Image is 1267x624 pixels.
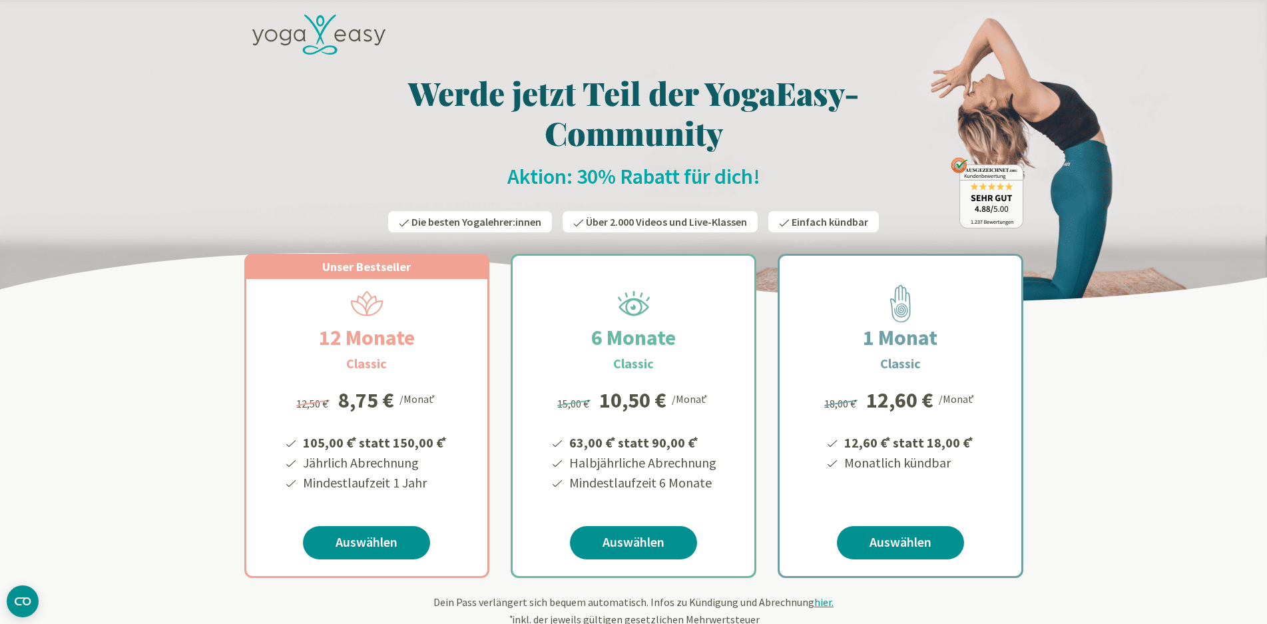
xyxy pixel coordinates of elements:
span: Über 2.000 Videos und Live-Klassen [586,215,747,228]
h1: Werde jetzt Teil der YogaEasy-Community [244,73,1023,153]
h3: Classic [346,354,387,374]
div: 8,75 € [338,390,394,411]
div: /Monat [672,390,710,407]
li: 105,00 € statt 150,00 € [301,430,449,453]
h2: Aktion: 30% Rabatt für dich! [244,163,1023,190]
img: ausgezeichnet_badge.png [951,157,1023,228]
span: hier. [814,595,834,609]
div: 10,50 € [599,390,666,411]
div: /Monat [399,390,437,407]
a: Auswählen [303,526,430,559]
span: 18,00 € [824,397,860,410]
li: Mindestlaufzeit 6 Monate [567,473,716,493]
div: 12,60 € [866,390,933,411]
span: 12,50 € [296,397,332,410]
span: Einfach kündbar [792,215,868,228]
li: Monatlich kündbar [842,453,975,473]
li: Jährlich Abrechnung [301,453,449,473]
a: Auswählen [570,526,697,559]
span: Unser Bestseller [322,259,411,274]
span: Die besten Yogalehrer:innen [411,215,541,228]
h2: 12 Monate [287,322,447,354]
li: 12,60 € statt 18,00 € [842,430,975,453]
button: CMP-Widget öffnen [7,585,39,617]
h3: Classic [880,354,921,374]
a: Auswählen [837,526,964,559]
div: /Monat [939,390,977,407]
li: Mindestlaufzeit 1 Jahr [301,473,449,493]
li: Halbjährliche Abrechnung [567,453,716,473]
h2: 1 Monat [831,322,969,354]
li: 63,00 € statt 90,00 € [567,430,716,453]
span: 15,00 € [557,397,593,410]
h3: Classic [613,354,654,374]
h2: 6 Monate [559,322,708,354]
